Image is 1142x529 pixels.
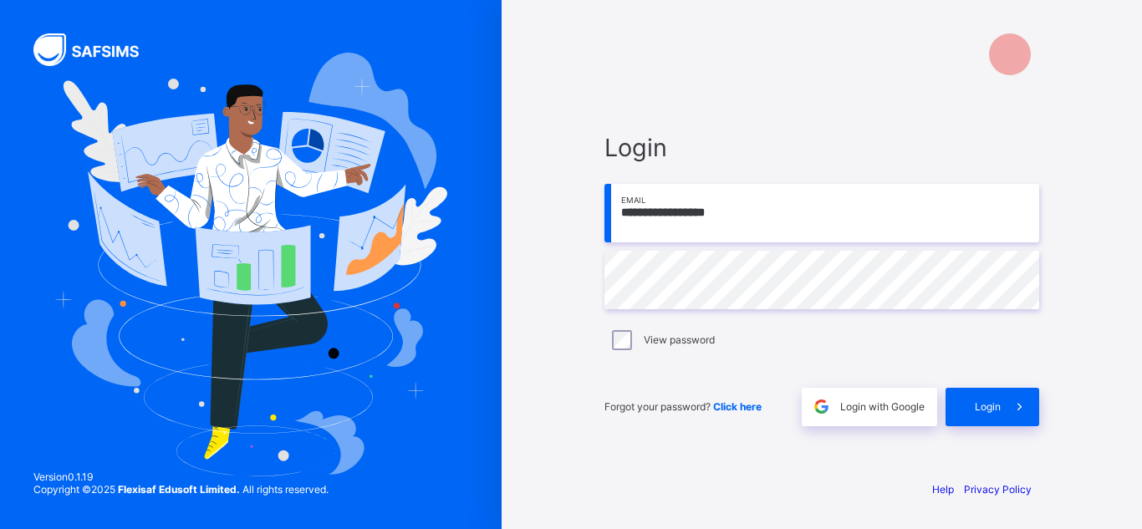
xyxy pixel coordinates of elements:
img: google.396cfc9801f0270233282035f929180a.svg [812,397,831,416]
span: Version 0.1.19 [33,471,329,483]
span: Login [975,400,1001,413]
a: Help [932,483,954,496]
img: Hero Image [54,53,448,476]
strong: Flexisaf Edusoft Limited. [118,483,240,496]
img: SAFSIMS Logo [33,33,159,66]
a: Click here [713,400,762,413]
span: Login [604,133,1039,162]
label: View password [644,333,715,346]
span: Login with Google [840,400,925,413]
span: Copyright © 2025 All rights reserved. [33,483,329,496]
span: Forgot your password? [604,400,762,413]
a: Privacy Policy [964,483,1032,496]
